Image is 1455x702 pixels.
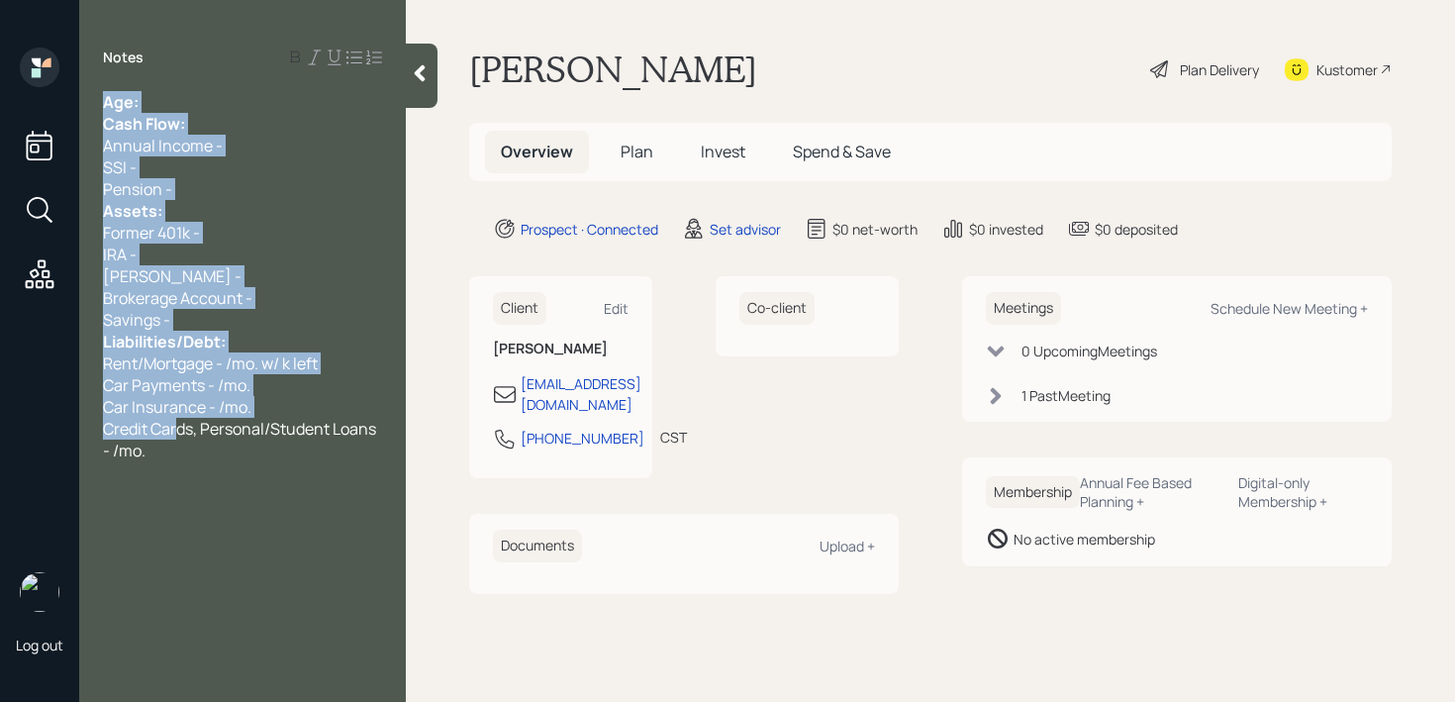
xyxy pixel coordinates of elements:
[103,352,318,374] span: Rent/Mortgage - /mo. w/ k left
[1238,473,1368,511] div: Digital-only Membership +
[103,396,251,418] span: Car Insurance - /mo.
[969,219,1043,240] div: $0 invested
[701,141,745,162] span: Invest
[1180,59,1259,80] div: Plan Delivery
[820,537,875,555] div: Upload +
[1014,529,1155,550] div: No active membership
[710,219,781,240] div: Set advisor
[521,428,644,449] div: [PHONE_NUMBER]
[493,341,629,357] h6: [PERSON_NAME]
[103,91,139,113] span: Age:
[469,48,757,91] h1: [PERSON_NAME]
[1095,219,1178,240] div: $0 deposited
[20,572,59,612] img: retirable_logo.png
[493,530,582,562] h6: Documents
[604,299,629,318] div: Edit
[103,48,144,67] label: Notes
[793,141,891,162] span: Spend & Save
[103,135,223,156] span: Annual Income -
[103,222,200,244] span: Former 401k -
[103,156,137,178] span: SSI -
[986,476,1080,509] h6: Membership
[521,219,658,240] div: Prospect · Connected
[103,287,252,309] span: Brokerage Account -
[16,636,63,654] div: Log out
[832,219,918,240] div: $0 net-worth
[1021,385,1111,406] div: 1 Past Meeting
[103,113,185,135] span: Cash Flow:
[621,141,653,162] span: Plan
[1211,299,1368,318] div: Schedule New Meeting +
[493,292,546,325] h6: Client
[103,418,379,461] span: Credit Cards, Personal/Student Loans - /mo.
[521,373,641,415] div: [EMAIL_ADDRESS][DOMAIN_NAME]
[1080,473,1222,511] div: Annual Fee Based Planning +
[1316,59,1378,80] div: Kustomer
[739,292,815,325] h6: Co-client
[103,265,242,287] span: [PERSON_NAME] -
[103,309,170,331] span: Savings -
[103,244,137,265] span: IRA -
[986,292,1061,325] h6: Meetings
[660,427,687,448] div: CST
[103,331,226,352] span: Liabilities/Debt:
[501,141,573,162] span: Overview
[1021,341,1157,361] div: 0 Upcoming Meeting s
[103,200,162,222] span: Assets:
[103,178,172,200] span: Pension -
[103,374,250,396] span: Car Payments - /mo.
